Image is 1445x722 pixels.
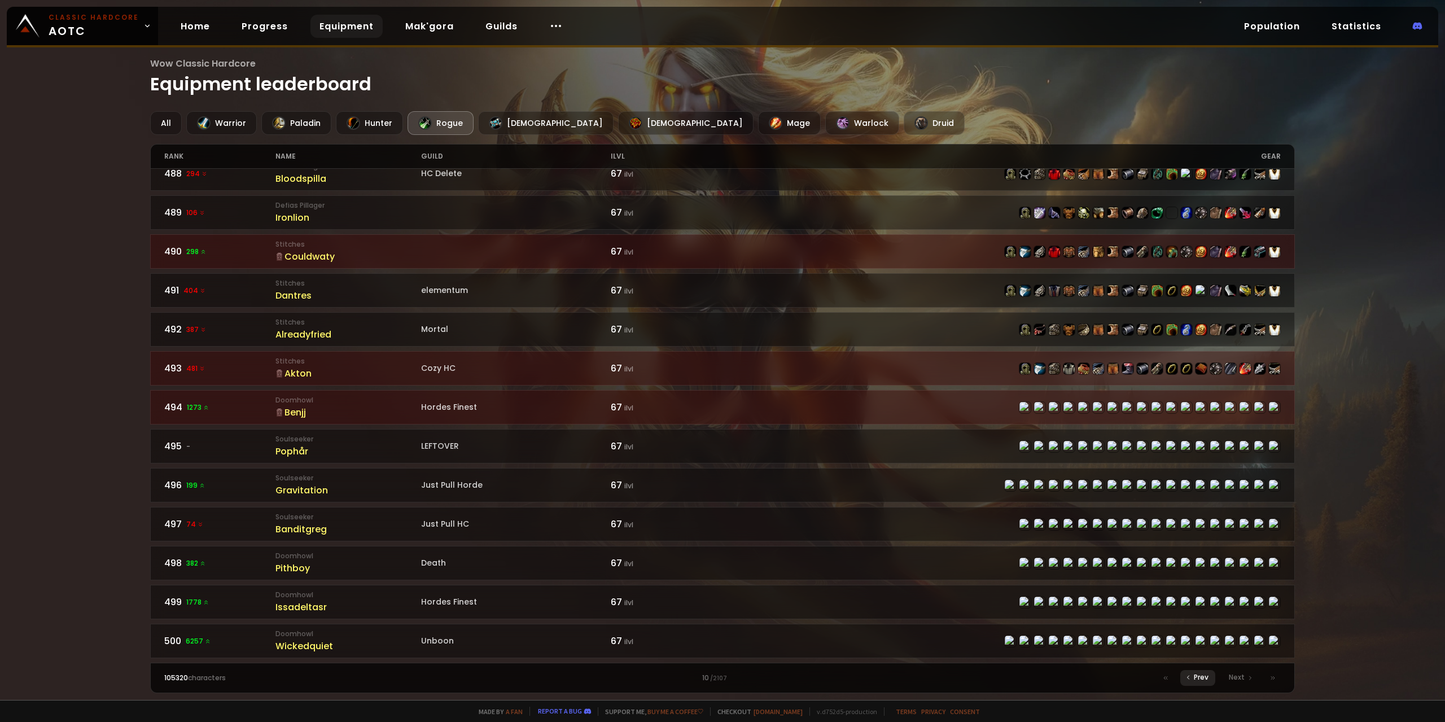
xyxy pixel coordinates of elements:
[1093,168,1104,180] img: item-16822
[1254,207,1266,218] img: item-13380
[1093,207,1104,218] img: item-15062
[421,635,611,647] div: Unboon
[275,145,421,168] div: name
[1019,207,1031,218] img: item-16707
[186,519,204,530] span: 74
[186,111,257,135] div: Warrior
[275,317,421,327] small: Stitches
[421,323,611,335] div: Mortal
[150,468,1295,502] a: 496199 SoulseekerGravitationJust Pull Horde67 ilvlitem-22718item-15411item-16823item-3428item-146...
[164,439,276,453] div: 495
[1181,246,1192,257] img: item-13965
[1049,246,1060,257] img: item-14617
[1107,207,1119,218] img: item-16711
[611,361,722,375] div: 67
[611,400,722,414] div: 67
[172,15,219,38] a: Home
[164,205,276,220] div: 489
[275,551,421,561] small: Doomhowl
[1225,246,1236,257] img: item-18816
[1151,168,1163,180] img: item-21405
[1078,363,1089,374] img: item-16905
[186,558,206,568] span: 382
[150,273,1295,308] a: 491404 StitchesDantreselementum67 ilvlitem-16908item-18404item-19835item-2105item-19834item-22002...
[624,247,633,257] small: ilvl
[1093,246,1104,257] img: item-22007
[261,111,331,135] div: Paladin
[421,168,611,180] div: HC Delete
[722,145,1281,168] div: gear
[275,483,421,497] div: Gravitation
[1196,207,1207,218] img: item-13965
[275,250,421,264] div: Couldwaty
[275,172,421,186] div: Bloodspilla
[150,234,1295,269] a: 490298 StitchesCouldwaty67 ilvlitem-16908item-18404item-19835item-14617item-19834item-22002item-2...
[1122,363,1133,374] img: item-19381
[150,351,1295,386] a: 493481 StitchesAktonCozy HC67 ilvlitem-22005item-18404item-22008item-2587item-16905item-22002item...
[421,145,611,168] div: guild
[825,111,899,135] div: Warlock
[49,12,139,23] small: Classic Hardcore
[1151,363,1163,374] img: item-18823
[408,111,474,135] div: Rogue
[1225,363,1236,374] img: item-13340
[186,247,207,257] span: 298
[1078,168,1089,180] img: item-18505
[1151,246,1163,257] img: item-21405
[275,405,421,419] div: Benjj
[1181,285,1192,296] img: item-11815
[1063,324,1075,335] img: item-21467
[1240,324,1251,335] img: item-21498
[1240,246,1251,257] img: item-21404
[1166,285,1177,296] img: item-18500
[164,673,188,682] span: 105320
[1005,285,1016,296] img: item-16908
[611,283,722,297] div: 67
[1210,207,1221,218] img: item-19907
[275,288,421,303] div: Dantres
[164,517,276,531] div: 497
[1210,324,1221,335] img: item-19907
[275,239,421,250] small: Stitches
[1019,324,1031,335] img: item-16908
[186,597,209,607] span: 1778
[1254,285,1266,296] img: item-21459
[1210,246,1221,257] img: item-21406
[1107,324,1119,335] img: item-22003
[1049,324,1060,335] img: item-22008
[506,707,523,716] a: a fan
[538,707,582,715] a: Report a bug
[275,200,421,211] small: Defias Pillager
[1078,324,1089,335] img: item-16910
[1034,207,1045,218] img: item-15411
[1137,363,1148,374] img: item-22004
[624,520,633,530] small: ilvl
[164,595,276,609] div: 499
[1019,168,1031,180] img: item-19856
[150,585,1295,619] a: 4991778 DoomhowlIssadeltasrHordes Finest67 ilvlitem-22718item-19491item-22008item-4336item-14637i...
[1063,363,1075,374] img: item-2587
[183,286,206,296] span: 404
[1078,246,1089,257] img: item-22002
[1063,207,1075,218] img: item-16721
[421,596,611,608] div: Hordes Finest
[421,401,611,413] div: Hordes Finest
[150,195,1295,230] a: 489106 Defias PillagerIronlion67 ilvlitem-16707item-15411item-16823item-16721item-20216item-15062...
[1093,363,1104,374] img: item-22002
[186,325,207,335] span: 387
[1181,207,1192,218] img: item-18465
[624,403,633,413] small: ilvl
[150,156,1295,191] a: 488294 Defias PillagerBloodspillaHC Delete67 ilvlitem-22005item-19856item-22008item-14617item-169...
[1107,168,1119,180] img: item-21359
[1225,207,1236,218] img: item-18816
[275,473,421,483] small: Soulseeker
[1323,15,1390,38] a: Statistics
[1166,168,1177,180] img: item-19384
[1122,168,1133,180] img: item-22004
[1093,324,1104,335] img: item-16909
[1063,285,1075,296] img: item-19834
[1196,324,1207,335] img: item-11815
[275,522,421,536] div: Banditgreg
[472,707,523,716] span: Made by
[611,556,722,570] div: 67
